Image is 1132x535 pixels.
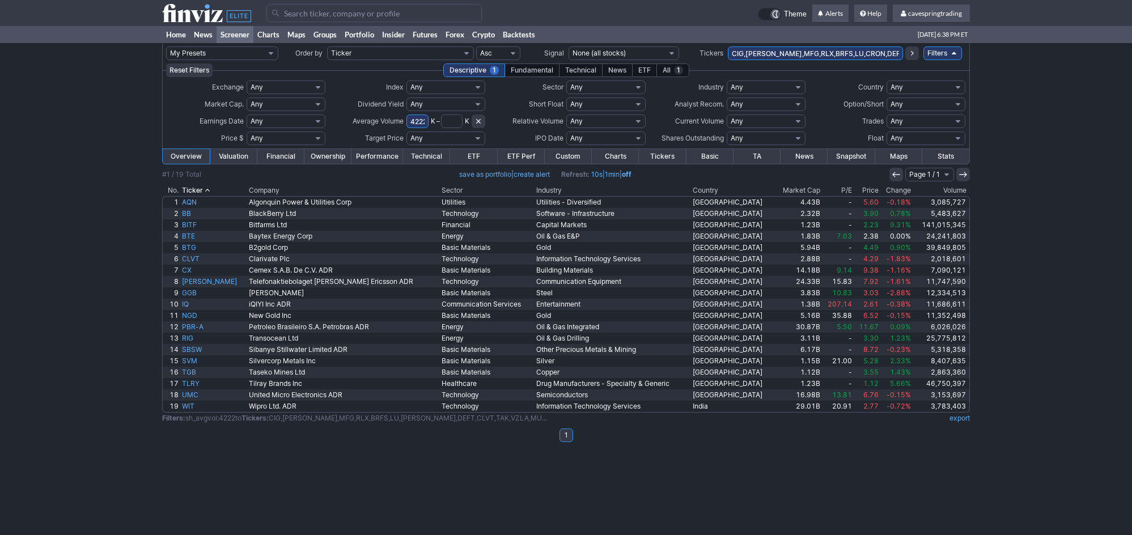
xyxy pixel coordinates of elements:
[247,265,439,276] a: Cemex S.A.B. De C.V. ADR
[863,368,879,376] span: 3.55
[812,5,849,23] a: Alerts
[440,401,535,412] a: Technology
[775,197,822,208] a: 4.43B
[691,265,775,276] a: [GEOGRAPHIC_DATA]
[163,344,180,355] a: 14
[247,242,439,253] a: B2gold Corp
[180,219,247,231] a: BITF
[247,355,439,367] a: Silvercorp Metals Inc
[863,277,879,286] span: 7.92
[622,170,631,179] a: off
[923,46,962,60] a: Filters
[180,208,247,219] a: BB
[775,367,822,378] a: 1.12B
[863,300,879,308] span: 2.61
[880,355,913,367] a: 2.33%
[691,287,775,299] a: [GEOGRAPHIC_DATA]
[854,378,880,389] a: 1.12
[247,276,439,287] a: Telefonaktiebolaget [PERSON_NAME] Ericsson ADR
[913,401,969,412] a: 3,783,403
[822,197,854,208] a: -
[863,209,879,218] span: 3.90
[498,149,545,164] a: ETF Perf
[822,219,854,231] a: -
[283,26,310,43] a: Maps
[180,242,247,253] a: BTG
[440,242,535,253] a: Basic Materials
[163,321,180,333] a: 12
[247,344,439,355] a: Sibanye Stillwater Limited ADR
[854,231,880,242] a: 2.38
[217,26,253,43] a: Screener
[913,197,969,208] a: 3,085,727
[378,26,409,43] a: Insider
[913,219,969,231] a: 141,015,345
[247,208,439,219] a: BlackBerry Ltd
[822,344,854,355] a: -
[247,321,439,333] a: Petroleo Brasileiro S.A. Petrobras ADR
[913,276,969,287] a: 11,747,590
[535,231,691,242] a: Oil & Gas E&P
[535,276,691,287] a: Communication Equipment
[854,265,880,276] a: 9.38
[247,389,439,401] a: United Micro Electronics ADR
[890,334,911,342] span: 1.23%
[499,26,539,43] a: Backtests
[210,149,257,164] a: Valuation
[775,287,822,299] a: 3.83B
[535,219,691,231] a: Capital Markets
[880,333,913,344] a: 1.23%
[758,8,807,20] a: Theme
[880,231,913,242] a: 0.00%
[863,345,879,354] span: 8.72
[535,299,691,310] a: Entertainment
[822,401,854,412] a: 20.91
[190,26,217,43] a: News
[440,378,535,389] a: Healthcare
[863,334,879,342] span: 3.30
[837,322,852,331] span: 5.50
[890,356,911,365] span: 2.33%
[863,243,879,252] span: 4.49
[468,26,499,43] a: Crypto
[591,170,603,179] a: 10s
[880,344,913,355] a: -0.23%
[863,266,879,274] span: 9.38
[592,149,639,164] a: Charts
[887,390,911,399] span: -0.15%
[559,63,603,77] div: Technical
[775,355,822,367] a: 1.15B
[775,231,822,242] a: 1.83B
[409,26,442,43] a: Futures
[163,378,180,389] a: 17
[440,344,535,355] a: Basic Materials
[535,401,691,412] a: Information Technology Services
[163,401,180,412] a: 19
[854,367,880,378] a: 3.55
[180,287,247,299] a: GGB
[890,243,911,252] span: 0.90%
[775,299,822,310] a: 1.38B
[913,310,969,321] a: 11,352,498
[247,219,439,231] a: Bitfarms Ltd
[887,198,911,206] span: -0.18%
[180,265,247,276] a: CX
[887,300,911,308] span: -0.38%
[247,197,439,208] a: Algonquin Power & Utilities Corp
[459,169,550,180] span: |
[535,355,691,367] a: Silver
[535,389,691,401] a: Semiconductors
[880,265,913,276] a: -1.16%
[828,300,852,308] span: 207.14
[247,231,439,242] a: Baytex Energy Corp
[775,333,822,344] a: 3.11B
[686,149,734,164] a: Basic
[880,310,913,321] a: -0.15%
[163,355,180,367] a: 15
[859,322,879,331] span: 11.67
[734,149,781,164] a: TA
[691,231,775,242] a: [GEOGRAPHIC_DATA]
[863,379,879,388] span: 1.12
[890,379,911,388] span: 5.66%
[691,276,775,287] a: [GEOGRAPHIC_DATA]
